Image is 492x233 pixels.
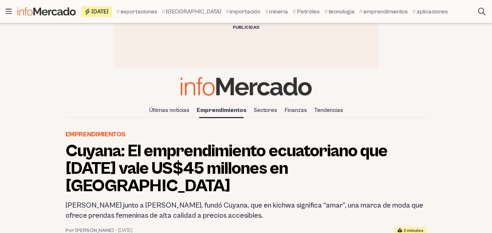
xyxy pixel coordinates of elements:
[417,7,448,16] span: aplicaciones
[328,7,355,16] span: tecnologia
[297,7,320,16] span: Petróleo
[225,7,260,16] a: importación
[282,104,310,116] a: Finanzas
[230,7,260,16] span: importación
[269,7,288,16] span: mineria
[311,104,346,116] a: Tendencias
[66,142,427,195] h1: Cuyana: El emprendimiento ecuatoriano que [DATE] vale US$45 millones en [GEOGRAPHIC_DATA]
[265,7,288,16] a: mineria
[166,7,221,16] span: [GEOGRAPHIC_DATA]
[324,7,355,16] a: tecnologia
[181,77,312,96] img: Infomercado Ecuador logo
[194,104,249,116] a: Emprendimientos
[66,201,427,221] h2: [PERSON_NAME] junto a [PERSON_NAME], fundó Cuyana, que en kichwa significa “amar”, una marca de m...
[91,9,109,15] span: [DATE]
[162,7,221,16] a: [GEOGRAPHIC_DATA]
[116,7,157,16] a: exportaciones
[359,7,408,16] a: emprendimientos
[66,129,126,140] a: Emprendimientos
[121,7,157,16] span: exportaciones
[251,104,280,116] a: Sectores
[292,7,320,16] a: Petróleo
[17,7,76,16] img: Infomercado Ecuador logo
[146,104,192,116] a: Últimas noticias
[412,7,448,16] a: aplicaciones
[363,7,408,16] span: emprendimientos
[114,23,379,32] div: Publicidad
